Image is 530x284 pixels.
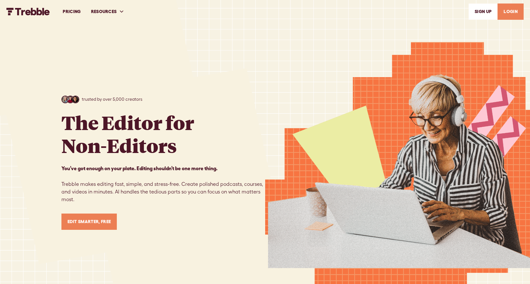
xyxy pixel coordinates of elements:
[61,214,117,230] a: Edit Smarter, Free
[61,165,217,171] strong: You’ve got enough on your plate. Editing shouldn’t be one more thing. ‍
[498,4,524,20] a: LOGIN
[6,8,50,15] img: Trebble FM Logo
[86,1,130,23] div: RESOURCES
[469,4,498,20] a: SIGn UP
[58,1,86,23] a: PRICING
[6,8,50,15] a: home
[61,111,194,157] h1: The Editor for Non-Editors
[91,8,117,15] div: RESOURCES
[61,164,265,203] p: Trebble makes editing fast, simple, and stress-free. Create polished podcasts, courses, and video...
[82,96,142,103] p: trusted by over 5,000 creators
